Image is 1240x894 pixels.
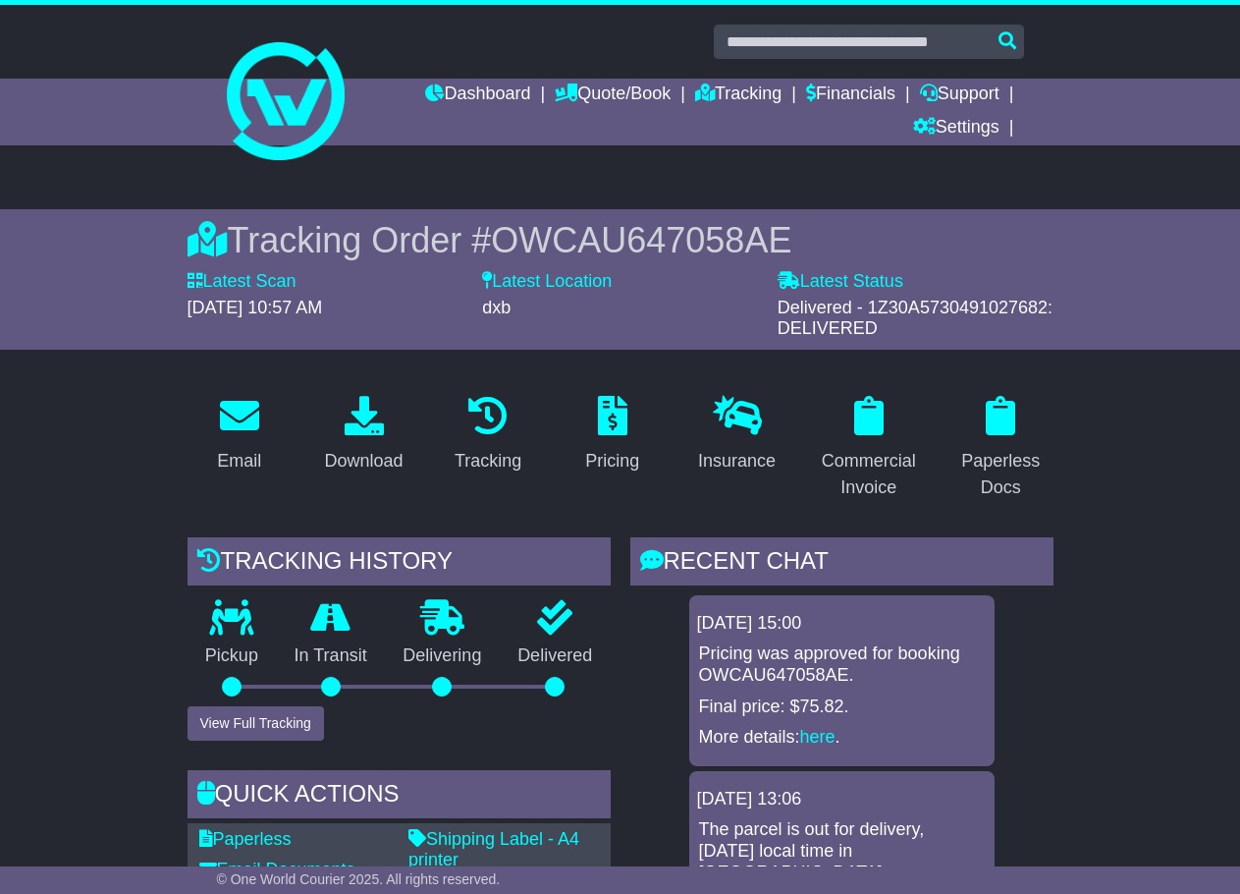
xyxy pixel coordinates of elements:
[920,79,999,112] a: Support
[276,645,385,667] p: In Transit
[442,389,534,481] a: Tracking
[699,819,985,883] p: The parcel is out for delivery, [DATE] local time in [GEOGRAPHIC_DATA]
[217,448,261,475] div: Email
[698,448,776,475] div: Insurance
[699,727,985,749] p: More details: .
[800,727,836,747] a: here
[555,79,671,112] a: Quote/Book
[572,389,652,481] a: Pricing
[204,389,274,481] a: Email
[425,79,530,112] a: Dashboard
[699,697,985,718] p: Final price: $75.82.
[188,219,1053,261] div: Tracking Order #
[482,271,612,293] label: Latest Location
[500,645,611,667] p: Delivered
[482,298,511,317] span: dxb
[188,645,277,667] p: Pickup
[188,298,323,317] span: [DATE] 10:57 AM
[217,871,501,887] span: © One World Courier 2025. All rights reserved.
[324,448,403,475] div: Download
[806,79,895,112] a: Financials
[188,770,611,823] div: Quick Actions
[408,829,579,870] a: Shipping Label - A4 printer
[199,829,292,849] a: Paperless
[697,789,987,810] div: [DATE] 13:06
[311,389,415,481] a: Download
[385,645,500,667] p: Delivering
[188,537,611,590] div: Tracking history
[199,860,355,879] a: Email Documents
[685,389,788,481] a: Insurance
[491,220,791,260] span: OWCAU647058AE
[778,271,903,293] label: Latest Status
[913,112,999,145] a: Settings
[809,389,929,508] a: Commercial Invoice
[188,706,324,741] button: View Full Tracking
[699,643,985,686] p: Pricing was approved for booking OWCAU647058AE.
[188,271,297,293] label: Latest Scan
[778,298,1052,339] span: Delivered - 1Z30A5730491027682: DELIVERED
[961,448,1041,501] div: Paperless Docs
[695,79,782,112] a: Tracking
[948,389,1053,508] a: Paperless Docs
[455,448,521,475] div: Tracking
[585,448,639,475] div: Pricing
[822,448,916,501] div: Commercial Invoice
[630,537,1053,590] div: RECENT CHAT
[697,613,987,635] div: [DATE] 15:00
